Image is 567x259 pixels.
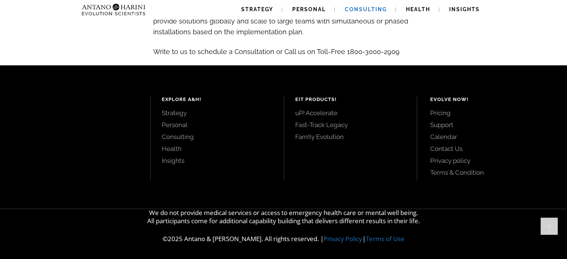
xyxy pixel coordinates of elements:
[292,6,326,12] span: Personal
[241,6,273,12] span: Strategy
[406,6,430,12] span: Health
[295,96,406,103] h4: EIT Products!
[153,7,409,35] span: We have a large team of very niche consultants, specialists and experts who can provide solutions...
[430,145,550,153] a: Contact Us
[153,48,400,56] span: Write to us to schedule a Consultation or Call us on Toll-Free 1800-3000-2909
[449,6,480,12] span: Insights
[430,121,550,129] a: Support
[430,133,550,141] a: Calendar
[430,109,550,117] a: Pricing
[430,157,550,165] a: Privacy policy
[295,121,406,129] a: Fast-Track Legacy
[430,168,550,177] a: Terms & Condition
[162,145,273,153] a: Health
[324,234,362,243] a: Privacy Policy
[162,133,273,141] a: Consulting
[162,121,273,129] a: Personal
[295,109,406,117] a: uP! Accelerate
[366,234,404,243] a: Terms of Use
[162,109,273,117] a: Strategy
[162,96,273,103] h4: Explore A&H!
[345,6,387,12] span: Consulting
[430,96,550,103] h4: Evolve Now!
[162,157,273,165] a: Insights
[295,133,406,141] a: Fam!ly Evolution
